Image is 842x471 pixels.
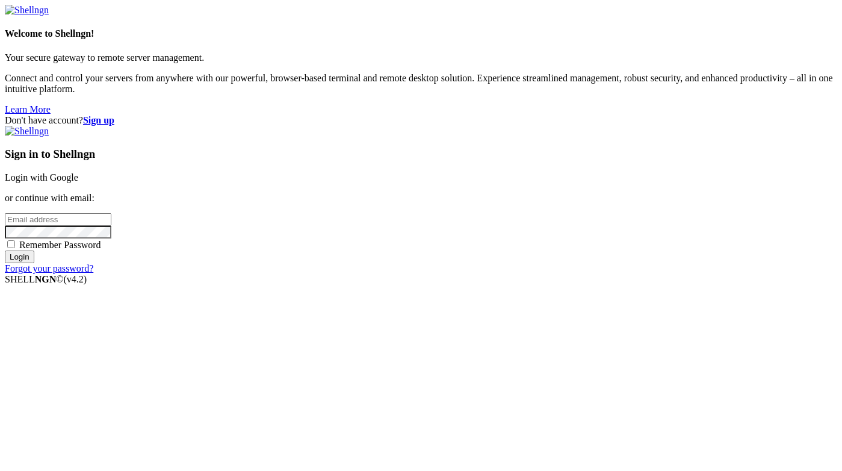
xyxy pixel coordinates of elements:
[5,126,49,137] img: Shellngn
[7,240,15,248] input: Remember Password
[5,5,49,16] img: Shellngn
[5,115,837,126] div: Don't have account?
[5,172,78,182] a: Login with Google
[5,213,111,226] input: Email address
[5,104,51,114] a: Learn More
[83,115,114,125] a: Sign up
[5,28,837,39] h4: Welcome to Shellngn!
[5,148,837,161] h3: Sign in to Shellngn
[5,52,837,63] p: Your secure gateway to remote server management.
[5,263,93,273] a: Forgot your password?
[5,193,837,204] p: or continue with email:
[35,274,57,284] b: NGN
[5,274,87,284] span: SHELL ©
[64,274,87,284] span: 4.2.0
[19,240,101,250] span: Remember Password
[5,73,837,95] p: Connect and control your servers from anywhere with our powerful, browser-based terminal and remo...
[5,251,34,263] input: Login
